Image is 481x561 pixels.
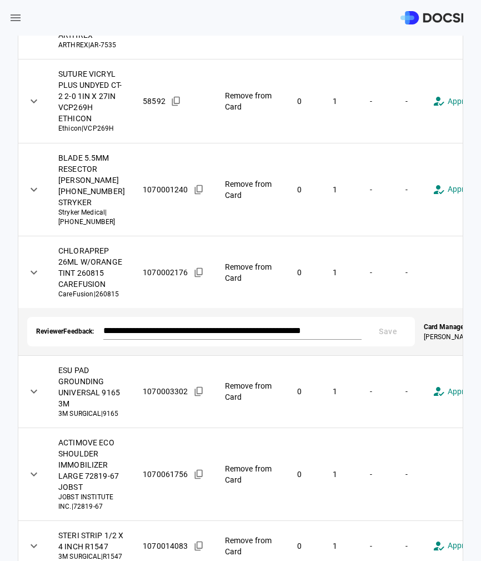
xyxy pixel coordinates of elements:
span: ACTIMOVE ECO SHOULDER IMMOBILIZER LARGE 72819-67 JOBST [58,437,125,493]
td: 0 [280,236,318,309]
span: 58592 [143,96,166,107]
img: DOCSI Logo [400,11,463,25]
span: SUTURE VICRYL PLUS UNDYED CT-2 2-0 1IN X 27IN VCP269H ETHICON [58,68,125,124]
span: JOBST INSTITUTE INC. | 72819-67 [58,493,125,512]
td: Remove from Card [216,236,281,309]
button: Copied! [191,383,207,400]
button: Copied! [191,466,207,483]
td: - [389,143,424,236]
span: 1070003302 [143,386,188,397]
td: - [389,236,424,309]
span: Reviewer Feedback: [36,327,94,336]
span: ARTHREX | AR-7535 [58,41,125,50]
button: Copied! [191,538,207,554]
span: 1070001240 [143,184,188,195]
button: Copied! [191,264,207,281]
td: 1 [318,428,353,520]
span: 1070061756 [143,469,188,480]
span: CareFusion | 260815 [58,290,125,299]
td: 0 [280,355,318,428]
td: - [353,59,390,143]
td: Remove from Card [216,143,281,236]
span: CHLORAPREP 26ML W/ORANGE TINT 260815 CAREFUSION [58,245,125,290]
span: STERI STRIP 1/2 X 4 INCH R1547 [58,530,125,552]
span: 1070014083 [143,540,188,552]
td: - [389,59,424,143]
td: 0 [280,428,318,520]
td: 1 [318,236,353,309]
td: 0 [280,143,318,236]
button: Copied! [191,181,207,198]
td: - [353,355,390,428]
td: 1 [318,355,353,428]
td: - [353,236,390,309]
td: - [389,355,424,428]
td: 0 [280,59,318,143]
td: 1 [318,143,353,236]
td: 1 [318,59,353,143]
span: ESU PAD GROUNDING UNIVERSAL 9165 3M [58,365,125,409]
span: BLADE 5.5MM RESECTOR [PERSON_NAME] [PHONE_NUMBER] STRYKER [58,152,125,208]
td: - [353,428,390,520]
span: Ethicon | VCP269H [58,124,125,133]
td: Remove from Card [216,428,281,520]
strong: Card Manager: [424,323,468,331]
td: - [389,428,424,520]
button: Copied! [168,93,184,110]
span: Stryker Medical | [PHONE_NUMBER] [58,208,125,227]
td: - [353,143,390,236]
span: 1070002176 [143,267,188,278]
span: 3M SURGICAL | 9165 [58,409,125,419]
td: Remove from Card [216,59,281,143]
td: Remove from Card [216,355,281,428]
